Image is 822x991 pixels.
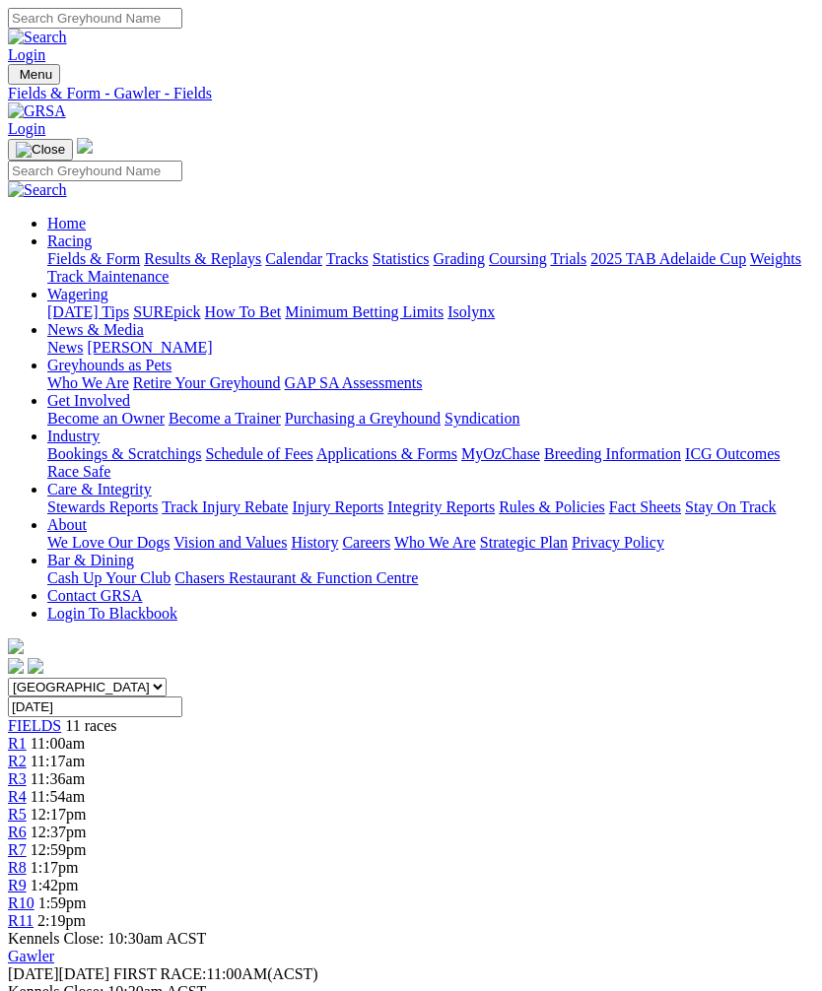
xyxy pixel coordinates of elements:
a: News & Media [47,321,144,338]
span: 11:00am [31,735,85,752]
a: R11 [8,912,34,929]
a: Login To Blackbook [47,605,177,622]
a: About [47,516,87,533]
a: Who We Are [394,534,476,551]
a: Rules & Policies [499,498,605,515]
a: Chasers Restaurant & Function Centre [174,569,418,586]
div: Industry [47,445,814,481]
a: R9 [8,877,27,893]
a: Become a Trainer [169,410,281,427]
a: Login [8,120,45,137]
a: Greyhounds as Pets [47,357,171,373]
a: Home [47,215,86,231]
a: History [291,534,338,551]
div: Care & Integrity [47,498,814,516]
span: R4 [8,788,27,805]
a: Vision and Values [173,534,287,551]
a: MyOzChase [461,445,540,462]
span: [DATE] [8,965,59,982]
a: Isolynx [447,303,495,320]
span: 11:36am [31,770,85,787]
a: Careers [342,534,390,551]
a: Trials [550,250,586,267]
div: Racing [47,250,814,286]
input: Select date [8,696,182,717]
a: Purchasing a Greyhound [285,410,441,427]
span: 11 races [65,717,116,734]
a: Privacy Policy [572,534,664,551]
a: 2025 TAB Adelaide Cup [590,250,746,267]
a: Wagering [47,286,108,302]
img: Close [16,142,65,158]
a: Fields & Form [47,250,140,267]
div: Get Involved [47,410,814,428]
a: [PERSON_NAME] [87,339,212,356]
a: Breeding Information [544,445,681,462]
a: Fields & Form - Gawler - Fields [8,85,814,102]
a: We Love Our Dogs [47,534,170,551]
a: Retire Your Greyhound [133,374,281,391]
a: Results & Replays [144,250,261,267]
div: About [47,534,814,552]
a: R2 [8,753,27,769]
a: ICG Outcomes [685,445,780,462]
a: Fact Sheets [609,498,681,515]
span: 11:17am [31,753,85,769]
a: R3 [8,770,27,787]
a: Gawler [8,948,54,964]
a: R6 [8,824,27,840]
a: Syndication [445,410,519,427]
a: Tracks [326,250,369,267]
img: twitter.svg [28,658,43,674]
a: Bar & Dining [47,552,134,568]
a: R5 [8,806,27,823]
button: Toggle navigation [8,139,73,161]
a: Weights [750,250,801,267]
a: Stewards Reports [47,498,158,515]
span: FIRST RACE: [113,965,206,982]
a: Racing [47,232,92,249]
a: Cash Up Your Club [47,569,171,586]
span: 12:17pm [31,806,87,823]
div: News & Media [47,339,814,357]
span: 1:59pm [38,894,87,911]
span: 1:17pm [31,859,79,876]
a: Stay On Track [685,498,776,515]
a: R8 [8,859,27,876]
a: R7 [8,841,27,858]
span: Kennels Close: 10:30am ACST [8,930,206,947]
a: Injury Reports [292,498,383,515]
a: Who We Are [47,374,129,391]
a: Applications & Forms [316,445,457,462]
img: logo-grsa-white.png [77,138,93,154]
div: Greyhounds as Pets [47,374,814,392]
span: 12:37pm [31,824,87,840]
input: Search [8,161,182,181]
a: Industry [47,428,100,444]
a: How To Bet [205,303,282,320]
img: Search [8,29,67,46]
span: 11:54am [31,788,85,805]
a: Grading [434,250,485,267]
a: R10 [8,894,34,911]
span: 2:19pm [37,912,86,929]
img: Search [8,181,67,199]
a: Calendar [265,250,322,267]
span: [DATE] [8,965,109,982]
a: Schedule of Fees [205,445,312,462]
a: Contact GRSA [47,587,142,604]
a: Get Involved [47,392,130,409]
span: Menu [20,67,52,82]
a: FIELDS [8,717,61,734]
div: Bar & Dining [47,569,814,587]
a: News [47,339,83,356]
a: Bookings & Scratchings [47,445,201,462]
div: Wagering [47,303,814,321]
